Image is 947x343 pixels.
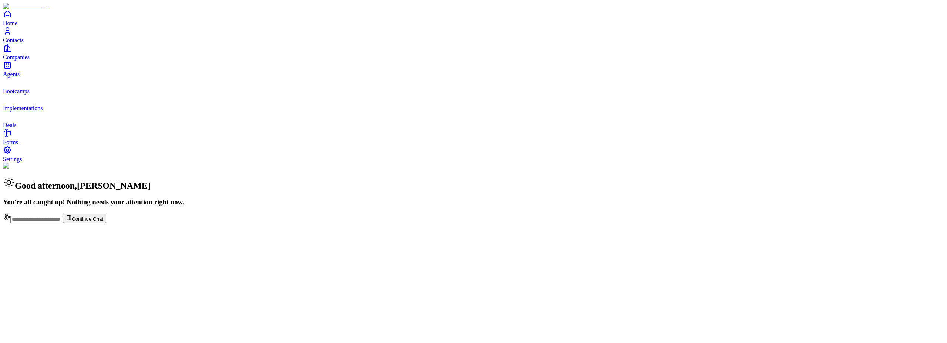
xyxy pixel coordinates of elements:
[3,198,944,206] h3: You're all caught up! Nothing needs your attention right now.
[3,37,24,43] span: Contacts
[3,213,944,223] div: Continue Chat
[3,3,48,10] img: Item Brain Logo
[3,146,944,162] a: Settings
[3,105,43,111] span: Implementations
[3,88,30,94] span: Bootcamps
[3,20,17,26] span: Home
[3,163,38,169] img: Background
[3,177,944,191] h2: Good afternoon , [PERSON_NAME]
[3,129,944,145] a: Forms
[3,54,30,60] span: Companies
[3,10,944,26] a: Home
[3,95,944,111] a: implementations
[3,112,944,128] a: deals
[3,78,944,94] a: bootcamps
[3,139,18,145] span: Forms
[63,214,106,223] button: Continue Chat
[3,27,944,43] a: Contacts
[3,61,944,77] a: Agents
[3,156,22,162] span: Settings
[3,122,16,128] span: Deals
[72,216,103,222] span: Continue Chat
[3,71,20,77] span: Agents
[3,44,944,60] a: Companies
